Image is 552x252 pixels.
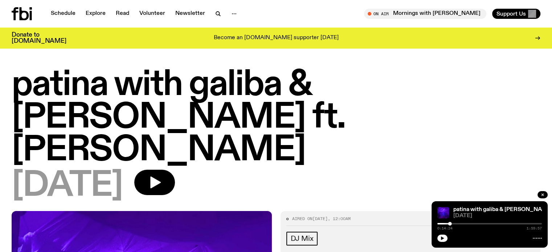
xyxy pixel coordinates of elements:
a: DJ Mix [286,232,318,245]
button: Support Us [492,9,540,19]
h3: Donate to [DOMAIN_NAME] [12,32,66,44]
span: DJ Mix [291,235,314,243]
h1: patina with galiba & [PERSON_NAME] ft. [PERSON_NAME] [12,69,540,167]
a: Newsletter [171,9,209,19]
p: Become an [DOMAIN_NAME] supporter [DATE] [214,35,339,41]
a: Volunteer [135,9,169,19]
span: Support Us [496,11,526,17]
span: [DATE] [312,216,328,222]
span: [DATE] [12,170,123,202]
span: 1:59:57 [527,227,542,230]
a: Explore [81,9,110,19]
span: , 12:00am [328,216,351,222]
span: 0:14:24 [437,227,453,230]
span: Tune in live [372,11,483,16]
a: Read [111,9,134,19]
a: Schedule [46,9,80,19]
button: On AirMornings with [PERSON_NAME] [364,9,486,19]
span: [DATE] [453,213,542,219]
span: Aired on [292,216,312,222]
